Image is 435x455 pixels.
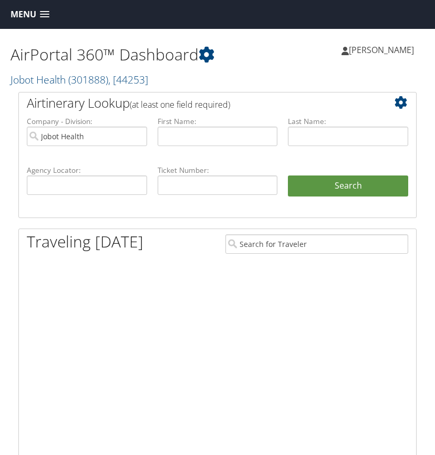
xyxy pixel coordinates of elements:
[130,99,230,110] span: (at least one field required)
[5,6,55,23] a: Menu
[288,175,408,197] button: Search
[11,9,36,19] span: Menu
[68,73,108,87] span: ( 301888 )
[27,165,147,175] label: Agency Locator:
[349,44,414,56] span: [PERSON_NAME]
[27,116,147,127] label: Company - Division:
[225,234,408,254] input: Search for Traveler
[108,73,148,87] span: , [ 44253 ]
[288,116,408,127] label: Last Name:
[27,94,375,112] h2: Airtinerary Lookup
[27,231,143,253] h1: Traveling [DATE]
[158,165,278,175] label: Ticket Number:
[158,116,278,127] label: First Name:
[11,44,217,66] h1: AirPortal 360™ Dashboard
[341,34,424,66] a: [PERSON_NAME]
[11,73,148,87] a: Jobot Health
